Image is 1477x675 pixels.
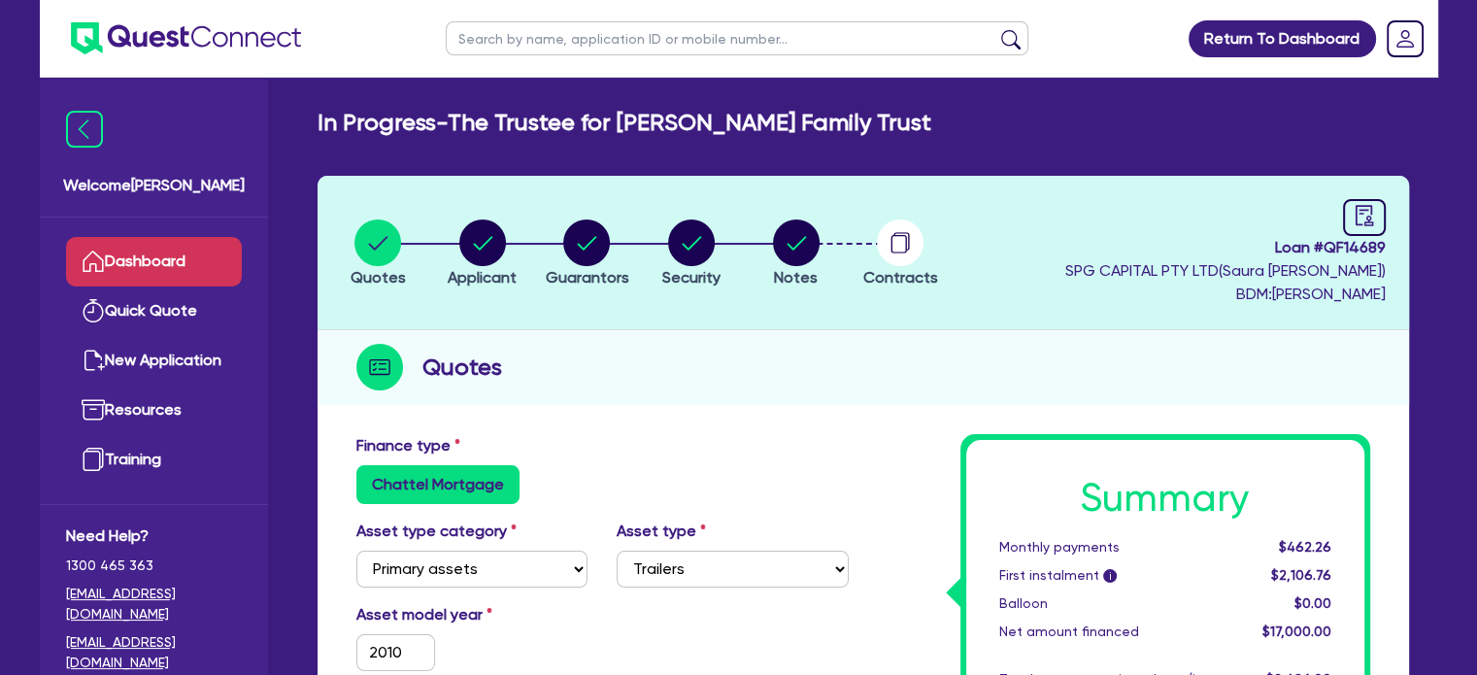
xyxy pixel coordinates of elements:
[356,434,460,457] label: Finance type
[66,237,242,287] a: Dashboard
[1261,624,1330,639] span: $17,000.00
[66,556,242,576] span: 1300 465 363
[66,524,242,548] span: Need Help?
[617,520,706,543] label: Asset type
[350,219,407,290] button: Quotes
[351,268,406,287] span: Quotes
[66,287,242,336] a: Quick Quote
[446,21,1028,55] input: Search by name, application ID or mobile number...
[985,537,1225,557] div: Monthly payments
[1380,14,1430,64] a: Dropdown toggle
[985,565,1225,586] div: First instalment
[544,219,629,290] button: Guarantors
[342,603,603,626] label: Asset model year
[82,398,105,422] img: resources
[356,344,403,390] img: step-icon
[1293,595,1330,611] span: $0.00
[71,22,301,54] img: quest-connect-logo-blue
[82,299,105,322] img: quick-quote
[356,465,520,504] label: Chattel Mortgage
[356,520,517,543] label: Asset type category
[774,268,818,287] span: Notes
[1065,283,1386,306] span: BDM: [PERSON_NAME]
[66,336,242,386] a: New Application
[1270,567,1330,583] span: $2,106.76
[1278,539,1330,555] span: $462.26
[1354,205,1375,226] span: audit
[1189,20,1376,57] a: Return To Dashboard
[318,109,931,137] h2: In Progress - The Trustee for [PERSON_NAME] Family Trust
[1065,261,1386,280] span: SPG CAPITAL PTY LTD ( Saura [PERSON_NAME] )
[1103,569,1117,583] span: i
[985,593,1225,614] div: Balloon
[66,111,103,148] img: icon-menu-close
[66,435,242,485] a: Training
[447,219,518,290] button: Applicant
[448,268,517,287] span: Applicant
[985,622,1225,642] div: Net amount financed
[66,632,242,673] a: [EMAIL_ADDRESS][DOMAIN_NAME]
[422,350,502,385] h2: Quotes
[863,268,938,287] span: Contracts
[999,475,1331,522] h1: Summary
[1343,199,1386,236] a: audit
[82,448,105,471] img: training
[82,349,105,372] img: new-application
[66,386,242,435] a: Resources
[545,268,628,287] span: Guarantors
[66,584,242,624] a: [EMAIL_ADDRESS][DOMAIN_NAME]
[63,174,245,197] span: Welcome [PERSON_NAME]
[662,268,721,287] span: Security
[772,219,821,290] button: Notes
[862,219,939,290] button: Contracts
[661,219,722,290] button: Security
[1065,236,1386,259] span: Loan # QF14689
